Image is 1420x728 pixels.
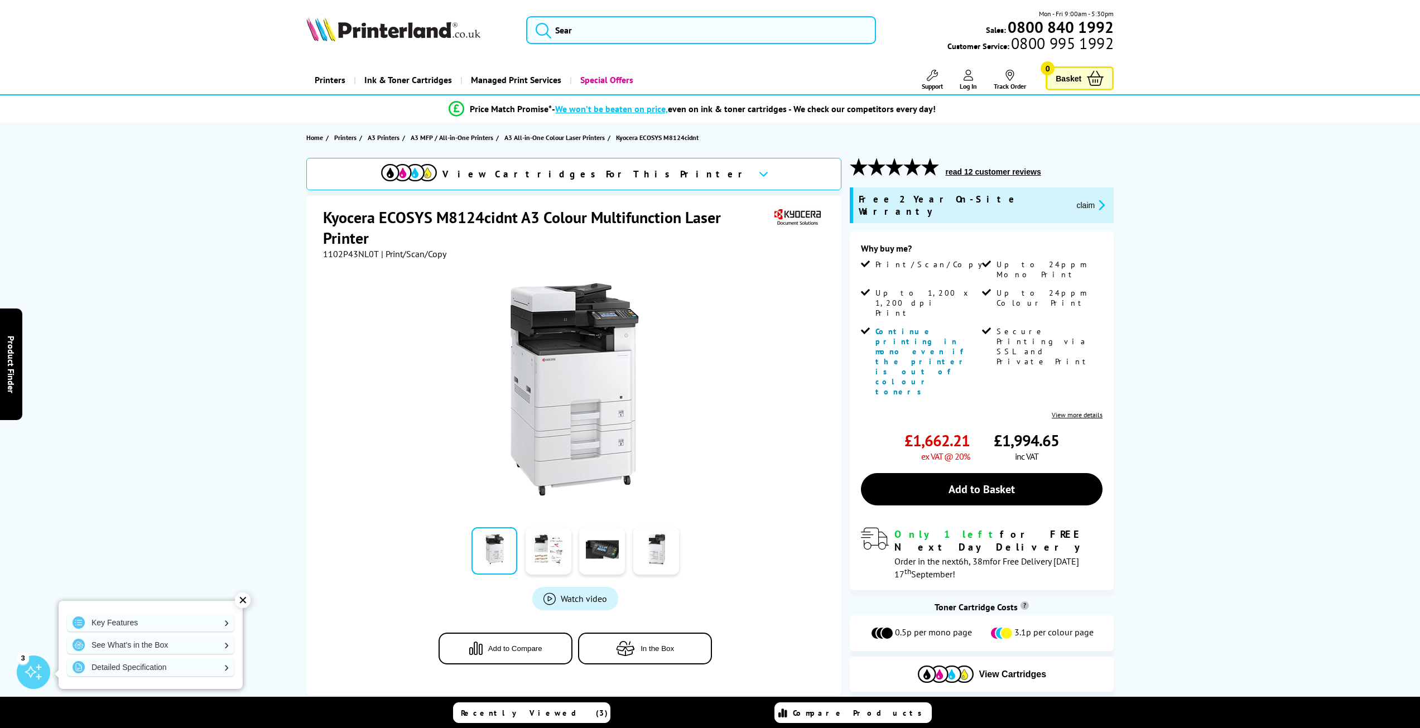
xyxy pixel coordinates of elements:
[1046,66,1114,90] a: Basket 0
[994,70,1026,90] a: Track Order
[861,243,1103,259] div: Why buy me?
[997,288,1100,308] span: Up to 24ppm Colour Print
[453,702,610,723] a: Recently Viewed (3)
[442,168,749,180] span: View Cartridges For This Printer
[570,66,642,94] a: Special Offers
[6,335,17,393] span: Product Finder
[774,702,932,723] a: Compare Products
[942,167,1044,177] button: read 12 customer reviews
[921,451,970,462] span: ex VAT @ 20%
[861,528,1103,579] div: modal_delivery
[269,99,1116,119] li: modal_Promise
[1021,601,1029,610] sup: Cost per page
[997,326,1100,367] span: Secure Printing via SSL and Private Print
[616,132,701,143] a: Kyocera ECOSYS M8124cidnt
[859,193,1067,218] span: Free 2 Year On-Site Warranty
[616,132,699,143] span: Kyocera ECOSYS M8124cidnt
[1014,626,1094,640] span: 3.1p per colour page
[578,633,712,664] button: In the Box
[1056,71,1081,86] span: Basket
[1006,22,1114,32] a: 0800 840 1992
[850,601,1114,613] div: Toner Cartridge Costs
[793,708,928,718] span: Compare Products
[552,103,936,114] div: - even on ink & toner cartridges - We check our competitors every day!
[334,132,359,143] a: Printers
[466,282,685,500] img: Kyocera ECOSYS M8124cidnt
[986,25,1006,35] span: Sales:
[381,248,446,259] span: | Print/Scan/Copy
[894,528,1000,541] span: Only 1 left
[904,430,970,451] span: £1,662.21
[561,593,607,604] span: Watch video
[504,132,608,143] a: A3 All-in-One Colour Laser Printers
[1015,451,1038,462] span: inc VAT
[641,644,674,653] span: In the Box
[470,103,552,114] span: Price Match Promise*
[306,17,480,41] img: Printerland Logo
[1009,38,1114,49] span: 0800 995 1992
[504,132,605,143] span: A3 All-in-One Colour Laser Printers
[368,132,399,143] span: A3 Printers
[1073,199,1108,211] button: promo-description
[875,259,990,269] span: Print/Scan/Copy
[306,132,326,143] a: Home
[861,473,1103,505] a: Add to Basket
[922,70,943,90] a: Support
[894,556,1079,580] span: Order in the next for Free Delivery [DATE] 17 September!
[461,708,608,718] span: Recently Viewed (3)
[368,132,402,143] a: A3 Printers
[1039,8,1114,19] span: Mon - Fri 9:00am - 5:30pm
[1041,61,1055,75] span: 0
[959,556,990,567] span: 6h, 38m
[875,288,979,318] span: Up to 1,200 x 1,200 dpi Print
[904,566,911,576] sup: th
[411,132,493,143] span: A3 MFP / All-in-One Printers
[354,66,460,94] a: Ink & Toner Cartridges
[555,103,668,114] span: We won’t be beaten on price,
[323,248,379,259] span: 1102P43NL0T
[235,592,251,608] div: ✕
[997,259,1100,279] span: Up to 24ppm Mono Print
[306,132,323,143] span: Home
[960,70,977,90] a: Log In
[875,326,969,397] span: Continue printing in mono even if the printer is out of colour toners
[895,626,972,640] span: 0.5p per mono page
[67,658,234,676] a: Detailed Specification
[364,66,452,94] span: Ink & Toner Cartridges
[1008,17,1114,37] b: 0800 840 1992
[67,636,234,654] a: See What's in the Box
[17,652,29,664] div: 3
[772,207,823,228] img: Kyocera
[1052,411,1103,419] a: View more details
[918,666,974,683] img: Cartridges
[488,644,542,653] span: Add to Compare
[960,82,977,90] span: Log In
[439,633,572,664] button: Add to Compare
[526,16,877,44] input: Sear
[306,17,512,44] a: Printerland Logo
[460,66,570,94] a: Managed Print Services
[334,132,357,143] span: Printers
[411,132,496,143] a: A3 MFP / All-in-One Printers
[947,38,1114,51] span: Customer Service:
[979,669,1047,679] span: View Cartridges
[532,587,618,610] a: Product_All_Videos
[994,430,1059,451] span: £1,994.65
[381,164,437,181] img: cmyk-icon.svg
[858,665,1105,683] button: View Cartridges
[67,614,234,631] a: Key Features
[894,528,1103,553] div: for FREE Next Day Delivery
[922,82,943,90] span: Support
[323,207,772,248] h1: Kyocera ECOSYS M8124cidnt A3 Colour Multifunction Laser Printer
[306,66,354,94] a: Printers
